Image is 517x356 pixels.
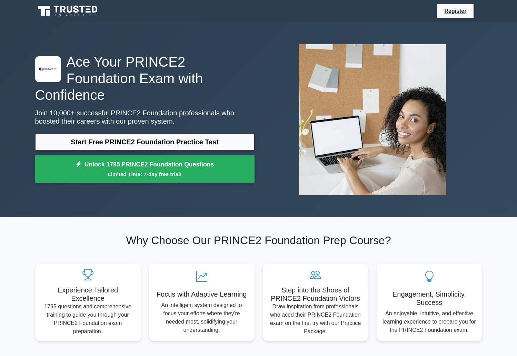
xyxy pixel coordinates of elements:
[35,134,255,150] a: Start Free PRINCE2 Foundation Practice Test
[35,109,255,125] p: Join 10,000+ successful PRINCE2 Foundation professionals who boosted their careers with our prove...
[268,302,363,336] p: Draw inspiration from professionals who aced their PRINCE2 Foundation exam on the first try with ...
[35,234,482,247] h2: Why Choose Our PRINCE2 Foundation Prep Course?
[155,290,249,298] h5: Focus with Adaptive Learning
[35,54,255,103] h1: Ace Your PRINCE2 Foundation Exam with Confidence
[41,302,135,336] p: 1795 questions and comprehensive training to guide you through your PRINCE2 Foundation exam prepa...
[382,290,477,307] h5: Engagement, Simplicity, Success
[382,309,477,334] p: An enjoyable, intuitive, and effective learning experience to prepare you for the PRINCE2 Foundat...
[41,286,135,302] h5: Experience Tailored Excellence
[35,155,255,183] a: Unlock 1795 PRINCE2 Foundation QuestionsLimited Time: 7-day free trial!
[268,286,363,302] h5: Step into the Shoes of PRINCE2 Foundation Victors
[44,170,246,178] small: Limited Time: 7-day free trial!
[155,301,249,334] p: An intelligent system designed to focus your efforts where they're needed most, solidifying your ...
[440,7,470,15] a: Register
